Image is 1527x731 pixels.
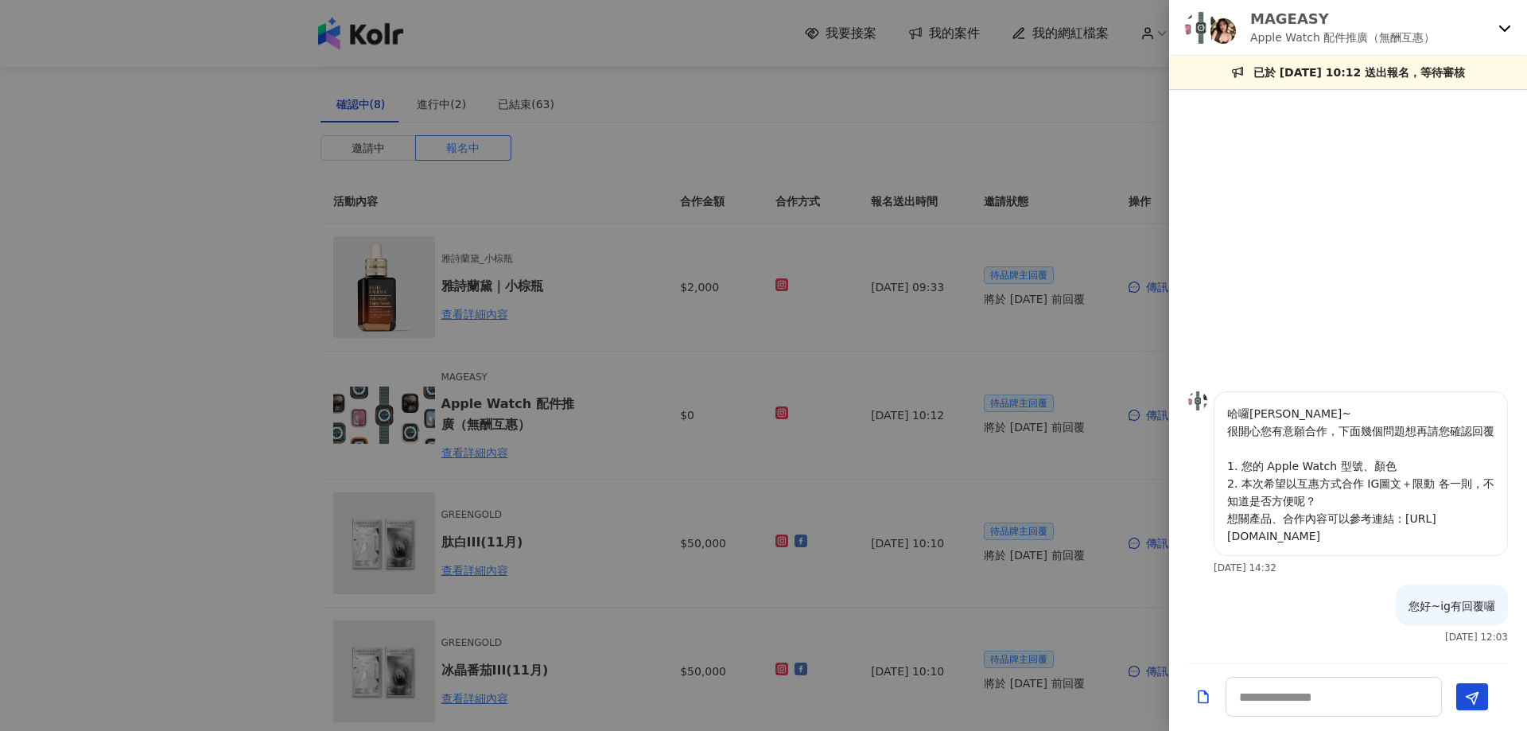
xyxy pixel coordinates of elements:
[1210,18,1236,44] img: KOL Avatar
[1408,597,1495,615] p: 您好~ig有回覆囉
[1253,64,1465,81] p: 已於 [DATE] 10:12 送出報名，等待審核
[1188,391,1207,410] img: KOL Avatar
[1456,683,1488,710] button: Send
[1250,29,1435,46] p: Apple Watch 配件推廣（無酬互惠）
[1445,632,1508,643] p: [DATE] 12:03
[1195,683,1211,711] button: Add a file
[1227,405,1494,545] p: 哈囉[PERSON_NAME]~ 很開心您有意願合作，下面幾個問題想再請您確認回覆 1. 您的 Apple Watch 型號、顏色 2. 本次希望以互惠方式合作 IG圖文＋限動 各一則，不知道是...
[1250,9,1435,29] p: MAGEASY
[1214,562,1276,574] p: [DATE] 14:32
[1185,12,1217,44] img: KOL Avatar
